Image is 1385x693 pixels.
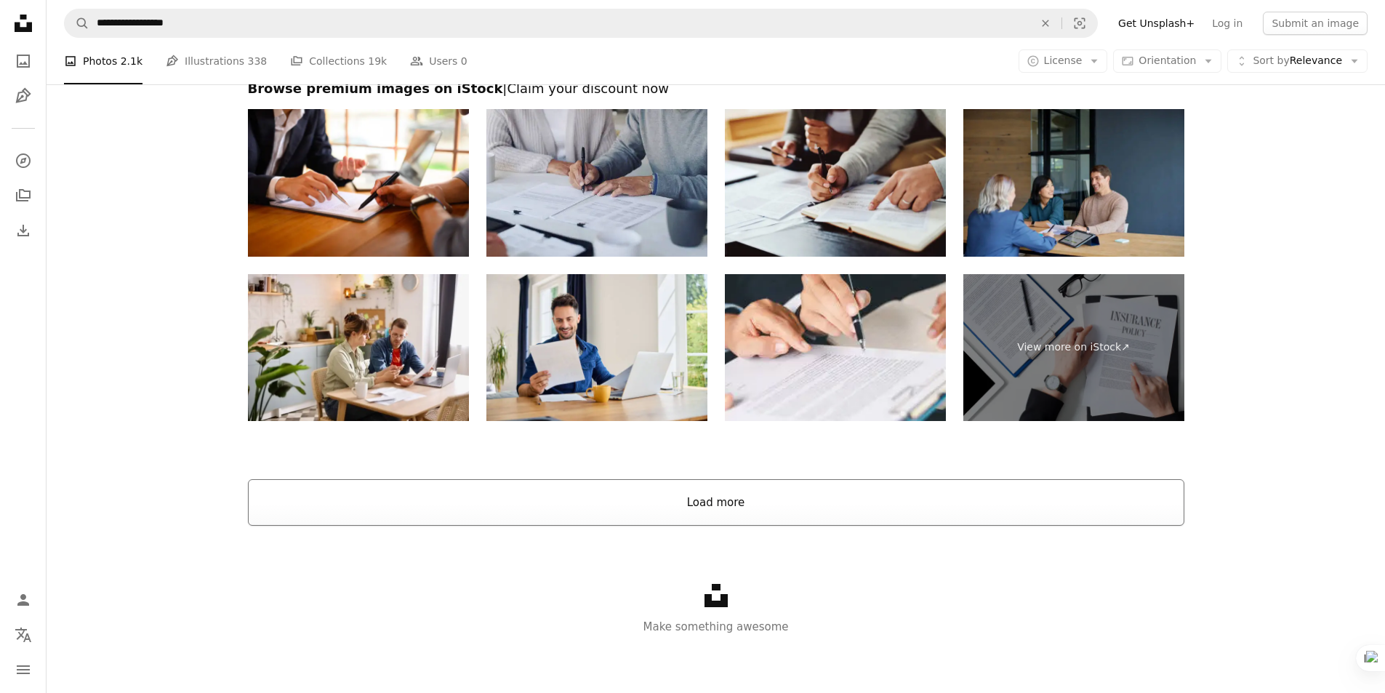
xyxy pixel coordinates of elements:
a: Log in / Sign up [9,585,38,614]
span: License [1044,55,1083,66]
button: Sort byRelevance [1227,49,1368,73]
a: Illustrations 338 [166,38,267,84]
img: Man and woman paying bills from home [248,274,469,422]
a: Download History [9,216,38,245]
a: Photos [9,47,38,76]
button: License [1019,49,1108,73]
h2: Browse premium images on iStock [248,80,1184,97]
button: Clear [1029,9,1061,37]
img: Signing up for a secure future [486,109,707,257]
a: Log in [1203,12,1251,35]
button: Load more [248,479,1184,526]
span: 338 [248,53,268,69]
span: 0 [461,53,467,69]
span: Orientation [1139,55,1196,66]
img: Business people signing contract making deal with life insurance agent Concept for consultant hea... [725,274,946,422]
span: Sort by [1253,55,1289,66]
button: Language [9,620,38,649]
p: Make something awesome [47,618,1385,636]
a: Explore [9,146,38,175]
button: Submit an image [1263,12,1368,35]
img: Never overlook the fine print [725,109,946,257]
a: Users 0 [410,38,467,84]
span: Relevance [1253,54,1342,68]
a: Get Unsplash+ [1109,12,1203,35]
a: Illustrations [9,81,38,111]
a: View more on iStock↗ [963,274,1184,422]
button: Orientation [1113,49,1221,73]
form: Find visuals sitewide [64,9,1098,38]
button: Search Unsplash [65,9,89,37]
img: Closeup lawyer or insurance agent pointing at contract showing male client where to signature sign [248,109,469,257]
span: 19k [368,53,387,69]
a: Collections [9,181,38,210]
a: Home — Unsplash [9,9,38,41]
a: Collections 19k [290,38,387,84]
span: | Claim your discount now [502,81,669,96]
img: Happy man looking at financial documents at home sitting at a table with laptop in living room [486,274,707,422]
img: Mixed race couple meeting financial advisor in office [963,109,1184,257]
button: Menu [9,655,38,684]
button: Visual search [1062,9,1097,37]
